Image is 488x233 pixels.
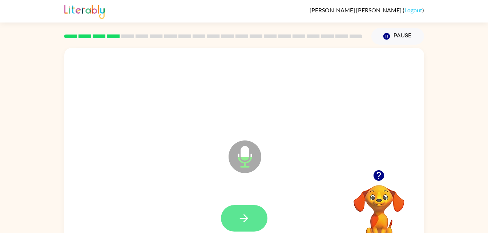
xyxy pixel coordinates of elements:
span: [PERSON_NAME] [PERSON_NAME] [310,7,403,13]
button: Pause [371,28,424,45]
div: ( ) [310,7,424,13]
img: Literably [64,3,105,19]
a: Logout [404,7,422,13]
